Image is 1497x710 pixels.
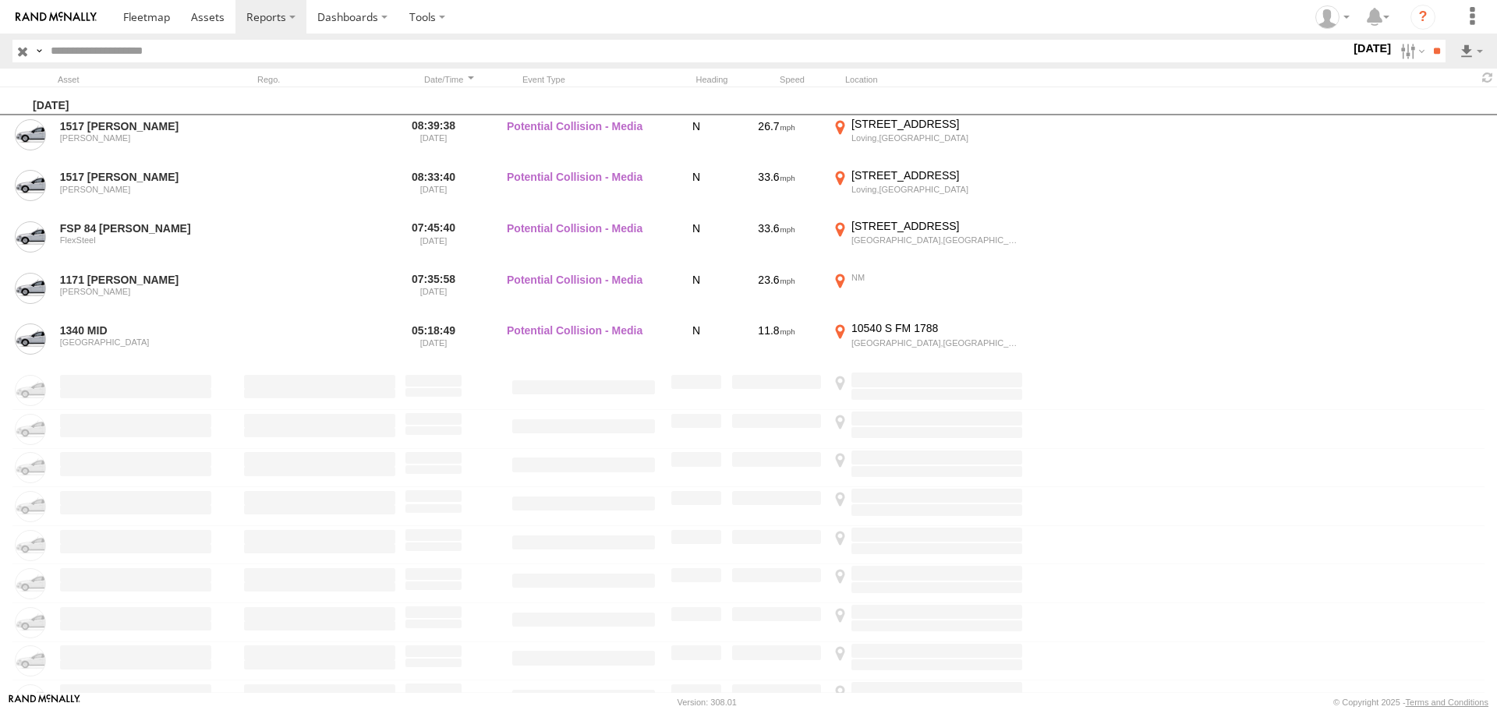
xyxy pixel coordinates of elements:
[507,270,663,319] label: Potential Collision - Media
[851,117,1022,131] div: [STREET_ADDRESS]
[730,168,823,217] div: 33.6
[1410,5,1435,30] i: ?
[830,321,1025,369] label: Click to View Event Location
[16,12,97,23] img: rand-logo.svg
[851,132,1022,143] div: Loving,[GEOGRAPHIC_DATA]
[60,170,211,184] a: 1517 [PERSON_NAME]
[830,117,1025,165] label: Click to View Event Location
[851,235,1022,245] div: [GEOGRAPHIC_DATA],[GEOGRAPHIC_DATA]
[669,168,724,217] div: N
[60,323,211,337] a: 1340 MID
[507,219,663,267] label: Potential Collision - Media
[60,119,211,133] a: 1517 [PERSON_NAME]
[851,321,1022,335] div: 10540 S FM 1788
[404,270,463,319] label: 07:35:58 [DATE]
[730,270,823,319] div: 23.6
[33,40,45,62] label: Search Query
[1310,5,1355,29] div: Randy Yohe
[669,219,724,267] div: N
[507,117,663,165] label: Potential Collision - Media
[404,117,463,165] label: 08:39:38 [DATE]
[60,287,211,296] div: [PERSON_NAME]
[830,270,1025,319] label: Click to View Event Location
[60,337,211,347] div: [GEOGRAPHIC_DATA]
[404,168,463,217] label: 08:33:40 [DATE]
[830,219,1025,267] label: Click to View Event Location
[830,168,1025,217] label: Click to View Event Location
[1350,40,1394,57] label: [DATE]
[60,133,211,143] div: [PERSON_NAME]
[669,117,724,165] div: N
[1458,40,1485,62] label: Export results as...
[851,184,1022,195] div: Loving,[GEOGRAPHIC_DATA]
[1394,40,1428,62] label: Search Filter Options
[669,321,724,369] div: N
[60,235,211,245] div: FlexSteel
[60,185,211,194] div: [PERSON_NAME]
[730,321,823,369] div: 11.8
[1333,698,1488,707] div: © Copyright 2025 -
[60,221,211,235] a: FSP 84 [PERSON_NAME]
[9,694,80,710] a: Visit our Website
[1406,698,1488,707] a: Terms and Conditions
[851,219,1022,233] div: [STREET_ADDRESS]
[851,168,1022,182] div: [STREET_ADDRESS]
[419,74,479,85] div: Click to Sort
[404,219,463,267] label: 07:45:40 [DATE]
[730,219,823,267] div: 33.6
[507,321,663,369] label: Potential Collision - Media
[730,117,823,165] div: 26.7
[678,698,737,707] div: Version: 308.01
[404,321,463,369] label: 05:18:49 [DATE]
[1478,70,1497,85] span: Refresh
[507,168,663,217] label: Potential Collision - Media
[851,272,1022,283] div: NM
[851,337,1022,348] div: [GEOGRAPHIC_DATA],[GEOGRAPHIC_DATA]
[669,270,724,319] div: N
[60,273,211,287] a: 1171 [PERSON_NAME]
